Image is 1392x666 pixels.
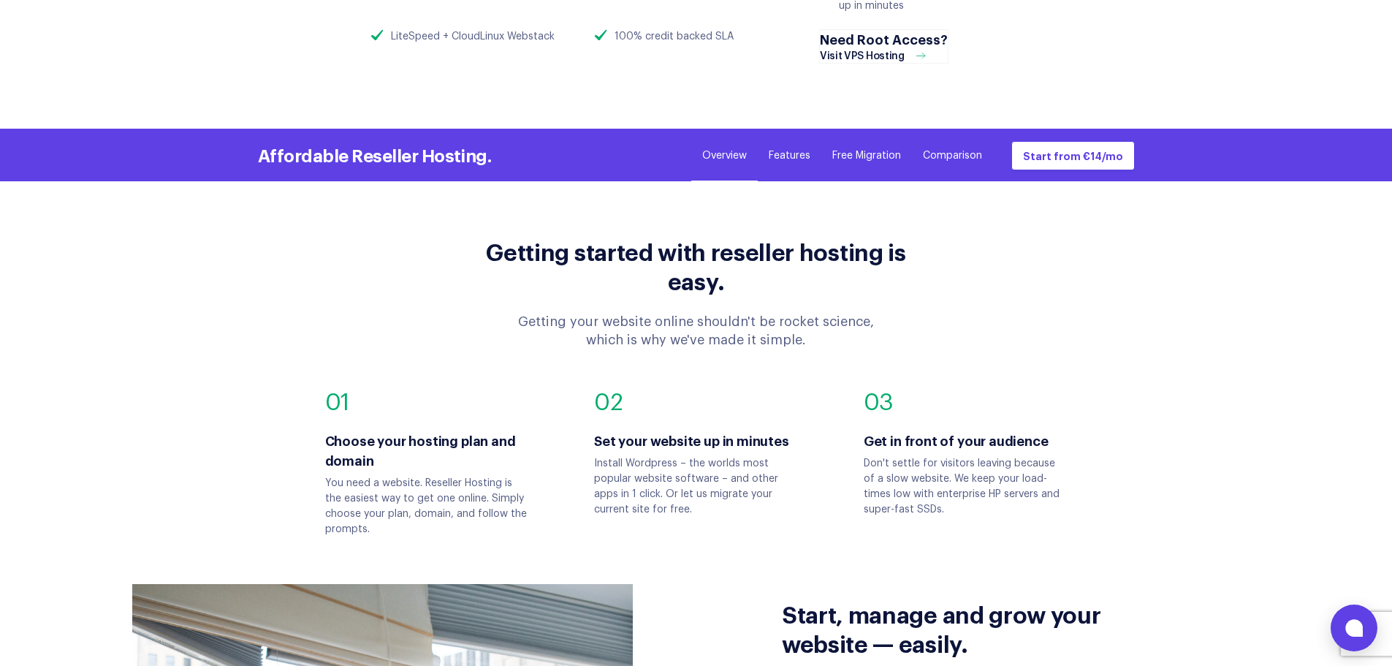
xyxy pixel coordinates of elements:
[459,236,934,295] h2: Getting started with reseller hosting is easy.
[325,390,529,416] div: 01
[864,431,1068,450] h3: Get in front of your audience
[615,29,734,45] div: 100% credit backed SLA
[258,144,492,165] h3: Affordable Reseller Hosting.
[1011,141,1135,170] a: Start from €14/mo
[325,390,529,537] div: You need a website. Reseller Hosting is the easiest way to get one online. Simply choose your pla...
[782,599,1135,657] h2: Start, manage and grow your website — easily.
[1331,605,1377,651] button: Open chat window
[459,313,934,349] div: Getting your website online shouldn't be rocket science, which is why we've made it simple.
[594,390,798,416] div: 02
[864,390,1068,518] div: Don't settle for visitors leaving because of a slow website. We keep your load-times low with ent...
[702,148,747,163] a: Overview
[391,29,555,45] div: LiteSpeed + CloudLinux Webstack
[819,29,948,64] a: Need Root Access?Visit VPS Hosting
[864,390,1068,416] div: 03
[594,390,798,518] div: Install Wordpress – the worlds most popular website software – and other apps in 1 click. Or let ...
[325,431,529,470] h3: Choose your hosting plan and domain
[923,148,982,163] a: Comparison
[832,148,901,163] a: Free Migration
[820,30,948,48] h4: Need Root Access?
[769,148,810,163] a: Features
[820,50,934,63] div: Visit VPS Hosting
[594,431,798,450] h3: Set your website up in minutes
